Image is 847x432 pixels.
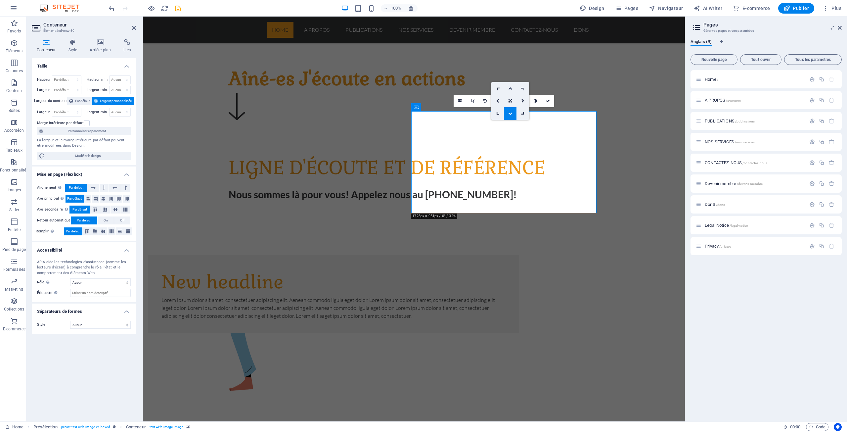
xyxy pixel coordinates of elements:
span: /publications [735,120,755,123]
button: Plus [820,3,844,14]
input: Utiliser un nom descriptif [70,289,131,297]
span: . text-with-image-image [149,423,183,431]
a: Aligner centré [504,95,516,107]
button: Par défaut [71,216,97,224]
span: . preset-text-with-image-v4-boxed [60,423,110,431]
button: Par défaut [69,206,90,214]
span: Nouvelle page [693,58,735,62]
span: Off [120,216,124,224]
div: Supprimer [829,139,834,145]
div: Dupliquer [819,118,825,124]
span: /a-propos [726,99,741,102]
a: Aligner en bas à droite [516,107,529,120]
div: Supprimer [829,222,834,228]
div: A PROPOS/a-propos [703,98,806,102]
div: Dupliquer [819,139,825,145]
span: Par défaut [75,97,90,105]
span: /contactez-nous [742,161,767,165]
span: Par défaut [69,184,83,192]
span: Cliquez pour ouvrir la page. [705,98,741,103]
div: Supprimer [829,97,834,103]
p: Images [8,187,21,193]
button: Par défaut [65,184,87,192]
label: Largeur min. [87,88,109,92]
a: Aligner en bas au centre [504,107,516,120]
h2: Pages [703,22,842,28]
a: Aligner en haut à droite [516,82,529,95]
div: PUBLICATIONS/publications [703,119,806,123]
button: Code [806,423,828,431]
span: Navigateur [649,5,683,12]
label: Alignement [37,184,65,192]
p: Favoris [7,28,21,34]
span: Largeur personnalisée [100,97,132,105]
span: Cliquez pour ouvrir la page. [705,139,755,144]
div: Paramètres [809,139,815,145]
button: Largeur personnalisée [92,97,134,105]
label: Largeur [37,88,52,92]
div: Paramètres [809,222,815,228]
span: Tout ouvrir [743,58,779,62]
div: DonS/dons [703,202,806,207]
a: Aligner à droite au centre [516,95,529,107]
h4: Style [63,39,85,53]
h4: Mise en page (Flexbox) [32,167,136,178]
label: Largeur min. [87,110,109,114]
p: E-commerce [3,326,25,332]
div: Paramètres [809,76,815,82]
label: Largeur du contenu [34,97,67,105]
button: Pages [612,3,641,14]
div: Dupliquer [819,97,825,103]
p: Pied de page [2,247,26,252]
a: Cliquez pour annuler la sélection. Double-cliquez pour ouvrir Pages. [5,423,23,431]
span: Cliquez pour sélectionner. Double-cliquez pour modifier. [126,423,146,431]
h4: Accessibilité [32,242,136,254]
span: Cliquez pour ouvrir la page. [705,202,725,207]
span: AI Writer [693,5,722,12]
a: Aligner en haut à gauche [491,82,504,95]
button: undo [108,4,115,12]
button: Publier [778,3,814,14]
span: Plus [822,5,841,12]
button: 100% [381,4,404,12]
span: Par défaut [66,227,80,235]
button: Nouvelle page [691,54,737,65]
span: /nos-services [735,140,755,144]
i: Actualiser la page [161,5,168,12]
div: Paramètres [809,118,815,124]
button: Par défaut [64,227,82,235]
span: Cliquez pour ouvrir la page. [705,181,763,186]
h6: 100% [391,4,401,12]
span: Tous les paramètres [787,58,839,62]
label: Hauteur [37,78,52,81]
a: Aligner en haut au centre [504,82,516,95]
i: Cet élément est une présélection personnalisable. [113,425,116,429]
label: Retour automatique [37,216,71,224]
span: Pages [615,5,638,12]
label: Hauteur min. [87,78,109,81]
p: Accordéon [4,128,24,133]
h3: Élément #ed-new-30 [43,28,123,34]
span: Cliquez pour ouvrir la page. [705,77,718,82]
button: On [98,216,114,224]
div: Supprimer [829,160,834,166]
div: Devenir membre/devenir-membre [703,181,806,186]
span: Code [809,423,825,431]
div: Supprimer [829,181,834,186]
a: Aligner à gauche au centre [491,95,504,107]
span: / [717,78,718,81]
nav: breadcrumb [33,423,190,431]
img: Editor Logo [38,4,88,12]
h3: Gérer vos pages et vos paramètres [703,28,828,34]
label: Marge intérieure par défaut [37,119,84,127]
i: Enregistrer (Ctrl+S) [174,5,182,12]
span: Cliquez pour ouvrir la page. [705,244,731,249]
span: Par défaut [67,195,82,203]
button: reload [160,4,168,12]
label: Largeur [37,110,52,114]
p: Formulaires [3,267,25,272]
h4: Arrière-plan [85,39,118,53]
span: Cliquez pour ouvrir la page. [705,119,755,123]
span: Par défaut [72,206,87,214]
span: /privacy [719,245,731,248]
